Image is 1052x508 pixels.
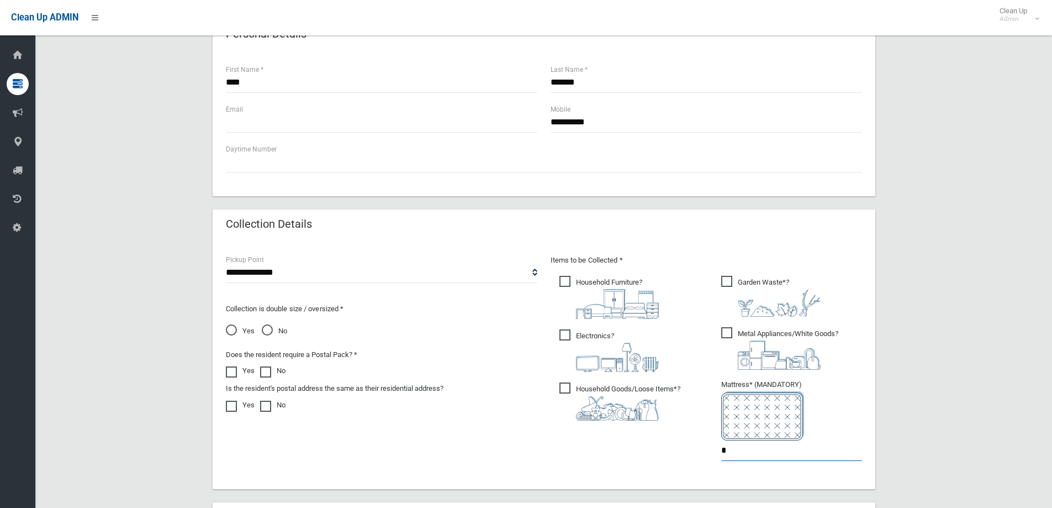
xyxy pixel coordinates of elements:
i: ? [738,278,821,317]
i: ? [576,332,659,372]
span: Clean Up ADMIN [11,12,78,23]
span: Yes [226,324,255,338]
label: Yes [226,399,255,412]
p: Collection is double size / oversized * [226,302,537,316]
img: 394712a680b73dbc3d2a6a3a7ffe5a07.png [576,343,659,372]
i: ? [576,385,680,421]
span: Metal Appliances/White Goods [721,327,838,370]
header: Collection Details [213,213,325,235]
label: Does the resident require a Postal Pack? * [226,348,357,362]
span: Garden Waste* [721,276,821,317]
span: Household Goods/Loose Items* [559,383,680,421]
span: Clean Up [994,7,1038,23]
small: Admin [1000,15,1027,23]
i: ? [576,278,659,319]
i: ? [738,329,838,370]
img: b13cc3517677393f34c0a387616ef184.png [576,396,659,421]
label: No [260,399,286,412]
span: Mattress* (MANDATORY) [721,380,862,441]
img: e7408bece873d2c1783593a074e5cb2f.png [721,391,804,441]
label: Yes [226,364,255,378]
label: No [260,364,286,378]
img: 4fd8a5c772b2c999c83690221e5242e0.png [738,289,821,317]
img: aa9efdbe659d29b613fca23ba79d85cb.png [576,289,659,319]
img: 36c1b0289cb1767239cdd3de9e694f19.png [738,341,821,370]
span: No [262,324,287,338]
span: Electronics [559,329,659,372]
span: Household Furniture [559,276,659,319]
p: Items to be Collected * [551,254,862,267]
label: Is the resident's postal address the same as their residential address? [226,382,443,395]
